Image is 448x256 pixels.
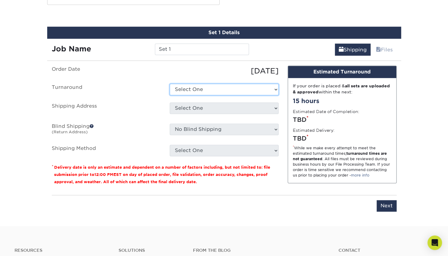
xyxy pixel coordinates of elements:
[47,102,165,116] label: Shipping Address
[2,238,51,254] iframe: Google Customer Reviews
[338,248,433,253] a: Contact
[54,165,270,184] small: Delivery date is only an estimate and dependent on a number of factors including, but not limited...
[427,235,442,250] div: Open Intercom Messenger
[119,248,184,253] h4: Solutions
[376,47,381,53] span: files
[15,248,110,253] h4: Resources
[47,66,165,76] label: Order Date
[52,44,91,53] strong: Job Name
[293,127,335,133] label: Estimated Delivery:
[47,27,401,39] div: Set 1 Details
[372,44,397,56] a: Files
[293,151,387,161] strong: turnaround times are not guaranteed
[165,66,283,76] div: [DATE]
[94,172,113,177] span: 12:00 PM
[293,83,391,95] div: If your order is placed & within the next:
[293,134,391,143] div: TBD
[155,44,249,55] input: Enter a job name
[351,173,369,177] a: more info
[293,109,359,115] label: Estimated Date of Completion:
[47,124,165,138] label: Blind Shipping
[339,47,344,53] span: shipping
[335,44,371,56] a: Shipping
[193,248,322,253] h4: From the Blog
[377,200,397,212] input: Next
[293,115,391,124] div: TBD
[288,66,396,78] div: Estimated Turnaround
[47,145,165,156] label: Shipping Method
[293,96,391,105] div: 15 hours
[293,145,391,178] div: While we make every attempt to meet the estimated turnaround times; . All files must be reviewed ...
[52,130,88,134] small: (Return Address)
[47,84,165,95] label: Turnaround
